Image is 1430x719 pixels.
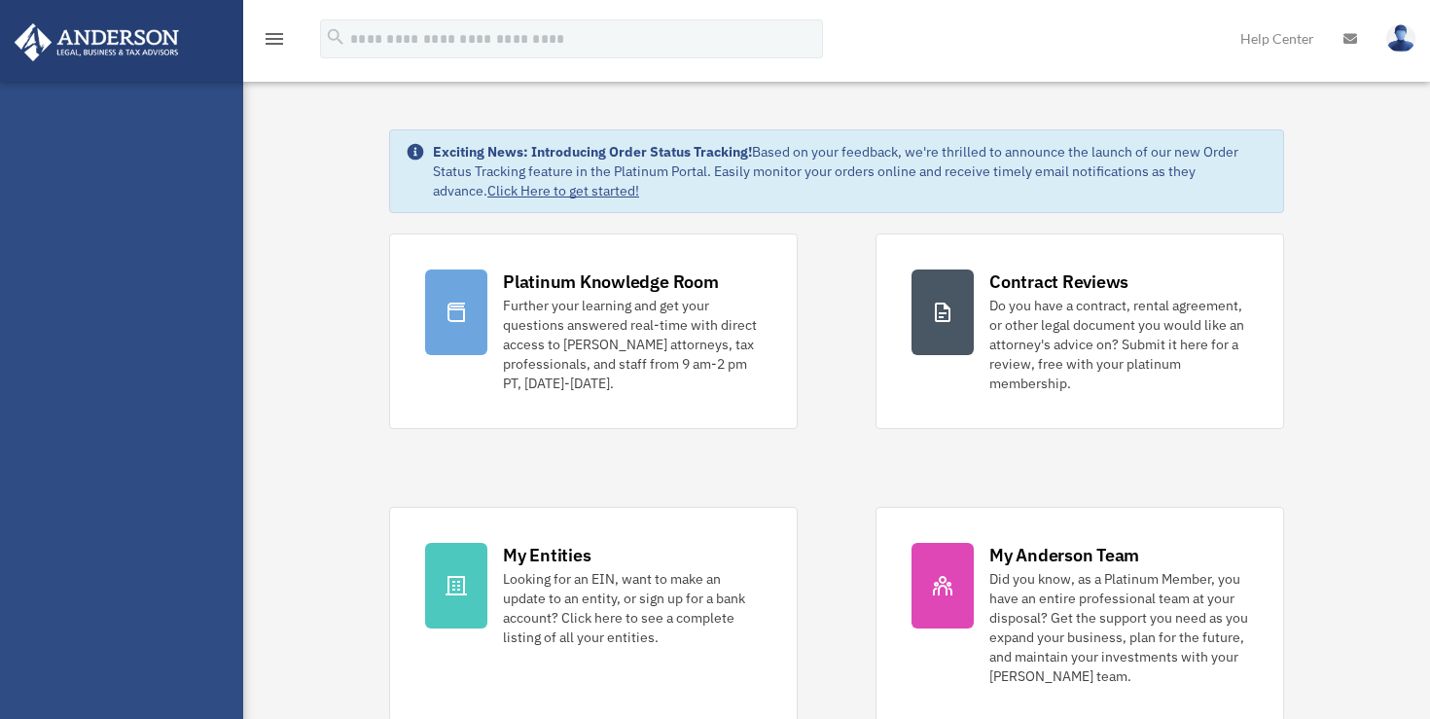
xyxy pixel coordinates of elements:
div: Did you know, as a Platinum Member, you have an entire professional team at your disposal? Get th... [989,569,1248,686]
div: Looking for an EIN, want to make an update to an entity, or sign up for a bank account? Click her... [503,569,762,647]
a: Click Here to get started! [487,182,639,199]
div: Further your learning and get your questions answered real-time with direct access to [PERSON_NAM... [503,296,762,393]
img: User Pic [1386,24,1415,53]
a: Platinum Knowledge Room Further your learning and get your questions answered real-time with dire... [389,234,798,429]
div: Platinum Knowledge Room [503,270,719,294]
div: My Anderson Team [989,543,1139,567]
a: Contract Reviews Do you have a contract, rental agreement, or other legal document you would like... [876,234,1284,429]
div: Based on your feedback, we're thrilled to announce the launch of our new Order Status Tracking fe... [433,142,1268,200]
i: menu [263,27,286,51]
div: Do you have a contract, rental agreement, or other legal document you would like an attorney's ad... [989,296,1248,393]
div: Contract Reviews [989,270,1128,294]
div: My Entities [503,543,590,567]
strong: Exciting News: Introducing Order Status Tracking! [433,143,752,161]
a: menu [263,34,286,51]
i: search [325,26,346,48]
img: Anderson Advisors Platinum Portal [9,23,185,61]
